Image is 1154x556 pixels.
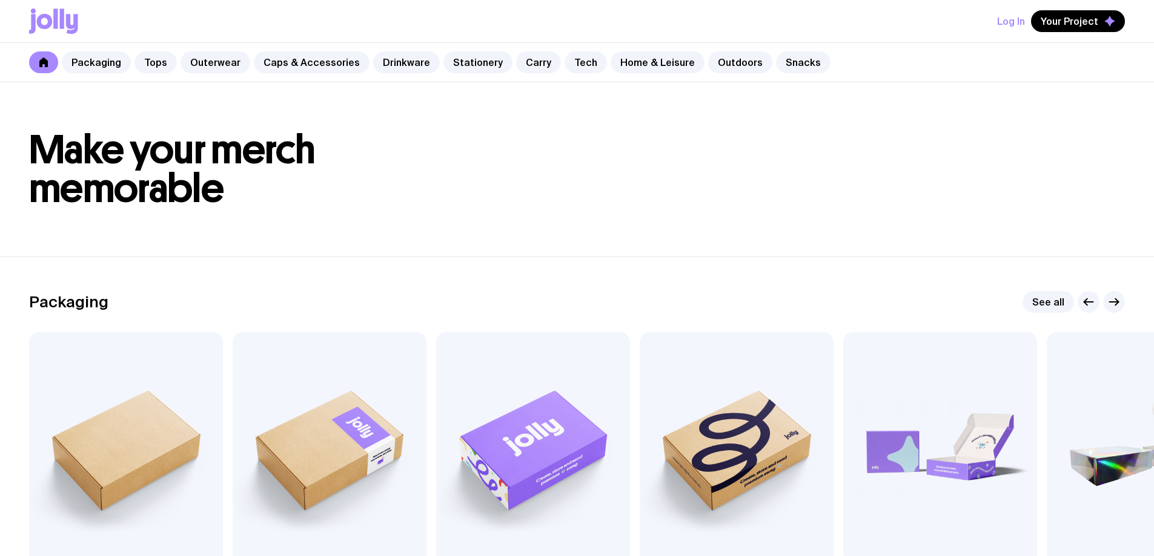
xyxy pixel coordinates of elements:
a: Drinkware [373,51,440,73]
a: Tops [134,51,177,73]
h2: Packaging [29,293,108,311]
a: Stationery [443,51,512,73]
a: Outerwear [181,51,250,73]
button: Log In [997,10,1025,32]
button: Your Project [1031,10,1125,32]
a: Home & Leisure [611,51,705,73]
span: Your Project [1041,15,1098,27]
a: Packaging [62,51,131,73]
a: Outdoors [708,51,772,73]
a: Tech [565,51,607,73]
a: See all [1023,291,1074,313]
a: Caps & Accessories [254,51,370,73]
span: Make your merch memorable [29,126,316,212]
a: Snacks [776,51,831,73]
a: Carry [516,51,561,73]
